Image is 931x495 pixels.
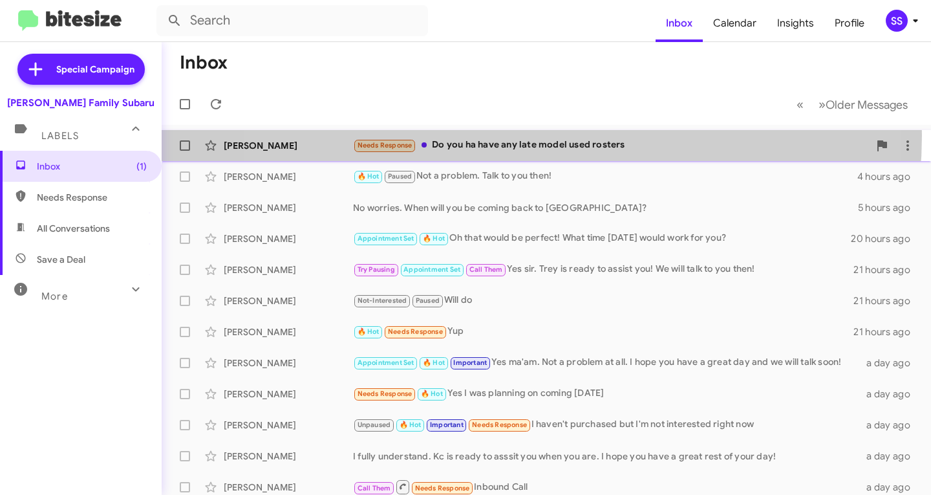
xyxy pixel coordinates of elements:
div: 5 hours ago [858,201,921,214]
div: [PERSON_NAME] [224,357,353,369]
div: I haven't purchased but I'm not interested right now [353,417,864,432]
input: Search [156,5,428,36]
div: [PERSON_NAME] [224,419,353,432]
span: 🔥 Hot [358,327,380,336]
div: 21 hours ago [853,263,921,276]
div: Yes sir. Trey is ready to assist you! We will talk to you then! [353,262,853,277]
span: More [41,291,68,302]
div: [PERSON_NAME] [224,170,353,183]
div: 4 hours ago [857,170,921,183]
div: 21 hours ago [853,325,921,338]
div: No worries. When will you be coming back to [GEOGRAPHIC_DATA]? [353,201,858,214]
div: a day ago [864,388,921,401]
span: Important [453,358,487,367]
div: Not a problem. Talk to you then! [353,169,857,184]
span: Needs Response [472,421,527,429]
span: « [797,96,804,113]
span: Not-Interested [358,296,407,305]
span: Needs Response [358,390,412,398]
span: Important [430,421,464,429]
span: Older Messages [826,98,908,112]
div: SS [886,10,908,32]
span: Call Them [469,265,503,274]
span: (1) [136,160,147,173]
span: Call Them [358,484,391,492]
span: 🔥 Hot [423,234,445,243]
span: 🔥 Hot [421,390,443,398]
span: All Conversations [37,222,110,235]
div: Will do [353,293,853,308]
div: [PERSON_NAME] [224,481,353,494]
a: Insights [767,5,824,42]
a: Profile [824,5,875,42]
button: SS [875,10,917,32]
div: a day ago [864,450,921,463]
div: [PERSON_NAME] [224,450,353,463]
div: Oh that would be perfect! What time [DATE] would work for you? [353,231,851,246]
div: a day ago [864,419,921,432]
div: [PERSON_NAME] [224,232,353,245]
div: Yes ma'am. Not a problem at all. I hope you have a great day and we will talk soon! [353,355,864,370]
span: » [819,96,826,113]
nav: Page navigation example [789,91,915,118]
div: 20 hours ago [851,232,921,245]
h1: Inbox [180,52,228,73]
div: [PERSON_NAME] Family Subaru [7,96,155,109]
span: Paused [388,172,412,181]
div: Yup [353,324,853,339]
a: Inbox [656,5,703,42]
button: Next [811,91,915,118]
span: Special Campaign [56,63,134,76]
div: Yes I was planning on coming [DATE] [353,386,864,401]
span: Paused [416,296,440,305]
div: Do you ha have any late model used rosters [353,138,869,153]
div: [PERSON_NAME] [224,139,353,152]
div: [PERSON_NAME] [224,263,353,276]
span: Inbox [37,160,147,173]
span: 🔥 Hot [423,358,445,367]
div: [PERSON_NAME] [224,388,353,401]
span: Labels [41,130,79,142]
span: 🔥 Hot [358,172,380,181]
a: Special Campaign [17,54,145,85]
span: Needs Response [37,191,147,204]
div: I fully understand. Kc is ready to asssit you when you are. I hope you have a great rest of your ... [353,450,864,463]
span: Appointment Set [358,358,414,367]
span: Needs Response [388,327,443,336]
span: Needs Response [415,484,470,492]
span: Unpaused [358,421,391,429]
div: a day ago [864,481,921,494]
div: Inbound Call [353,479,864,495]
a: Calendar [703,5,767,42]
div: [PERSON_NAME] [224,325,353,338]
span: Appointment Set [403,265,460,274]
div: [PERSON_NAME] [224,201,353,214]
div: [PERSON_NAME] [224,294,353,307]
button: Previous [789,91,811,118]
div: 21 hours ago [853,294,921,307]
span: Save a Deal [37,253,85,266]
span: Appointment Set [358,234,414,243]
span: 🔥 Hot [400,421,422,429]
div: a day ago [864,357,921,369]
span: Needs Response [358,141,412,149]
span: Try Pausing [358,265,395,274]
